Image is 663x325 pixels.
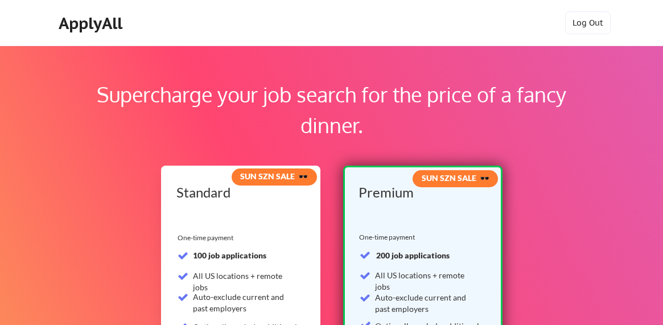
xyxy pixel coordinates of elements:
[193,270,298,293] div: All US locations + remote jobs
[178,233,237,242] div: One-time payment
[193,250,266,260] strong: 100 job applications
[59,14,126,33] div: ApplyAll
[376,250,450,260] strong: 200 job applications
[193,291,298,314] div: Auto-exclude current and past employers
[565,11,611,34] button: Log Out
[359,233,419,242] div: One-time payment
[359,186,484,199] div: Premium
[73,79,590,141] div: Supercharge your job search for the price of a fancy dinner.
[240,171,308,181] strong: SUN SZN SALE 🕶️
[375,292,481,314] div: Auto-exclude current and past employers
[375,270,481,292] div: All US locations + remote jobs
[176,186,301,199] div: Standard
[422,173,489,183] strong: SUN SZN SALE 🕶️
